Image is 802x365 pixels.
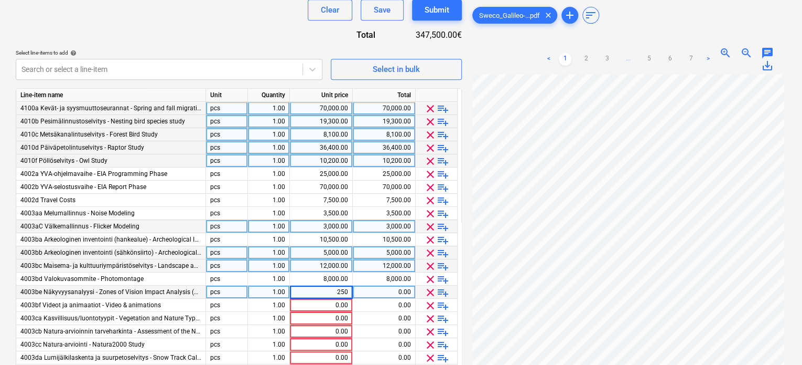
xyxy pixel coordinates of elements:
[374,3,391,17] div: Save
[424,326,437,338] span: clear
[206,220,248,233] div: pcs
[252,220,285,233] div: 1.00
[424,234,437,246] span: clear
[559,53,571,66] a: Page 1 is your current page
[357,351,411,364] div: 0.00
[294,128,348,141] div: 8,100.00
[622,53,634,66] span: ...
[761,59,774,72] span: save_alt
[424,116,437,128] span: clear
[357,246,411,259] div: 5,000.00
[437,181,449,194] span: playlist_add
[331,59,462,80] button: Select in bulk
[424,286,437,299] span: clear
[20,328,269,335] span: 4003cb Natura-arvioinnin tarveharkinta - Assessment of the Need for Natura2000 Study
[424,102,437,115] span: clear
[252,325,285,338] div: 1.00
[437,260,449,273] span: playlist_add
[357,233,411,246] div: 10,500.00
[392,29,462,41] div: 347,500.00€
[206,194,248,207] div: pcs
[437,247,449,259] span: playlist_add
[252,286,285,299] div: 1.00
[16,49,322,56] div: Select line-items to add
[294,207,348,220] div: 3,500.00
[437,352,449,364] span: playlist_add
[252,273,285,286] div: 1.00
[424,207,437,220] span: clear
[248,89,290,102] div: Quantity
[294,194,348,207] div: 7,500.00
[294,181,348,194] div: 70,000.00
[437,299,449,312] span: playlist_add
[252,299,285,312] div: 1.00
[740,47,753,59] span: zoom_out
[252,115,285,128] div: 1.00
[20,118,185,125] span: 4010b Pesimälinnustoselvitys - Nesting bird species study
[20,157,107,164] span: 4010f Pöllöselvitys - Owl Study
[353,89,416,102] div: Total
[542,53,555,66] a: Previous page
[643,53,655,66] a: Page 5
[252,128,285,141] div: 1.00
[373,62,420,76] div: Select in bulk
[252,181,285,194] div: 1.00
[206,338,248,351] div: pcs
[206,233,248,246] div: pcs
[437,234,449,246] span: playlist_add
[252,154,285,168] div: 1.00
[424,142,437,154] span: clear
[357,259,411,273] div: 12,000.00
[252,141,285,154] div: 1.00
[20,341,145,348] span: 4003cc Natura-arviointi - Natura2000 Study
[437,273,449,286] span: playlist_add
[424,260,437,273] span: clear
[424,129,437,141] span: clear
[357,273,411,286] div: 8,000.00
[321,3,339,17] div: Clear
[294,168,348,181] div: 25,000.00
[357,128,411,141] div: 8,100.00
[294,246,348,259] div: 5,000.00
[20,131,158,138] span: 4010c Metsäkanalintuselvitys - Forest Bird Study
[20,288,205,296] span: 4003be Näkyvyysanalyysi - Zones of Vision Impact Analysis (ZVI)
[252,194,285,207] div: 1.00
[473,11,546,19] span: Sweco_Galileo-...pdf
[437,326,449,338] span: playlist_add
[437,142,449,154] span: playlist_add
[252,207,285,220] div: 1.00
[20,275,144,283] span: 4003bd Valokuvasommite - Photomontage
[357,141,411,154] div: 36,400.00
[437,286,449,299] span: playlist_add
[206,141,248,154] div: pcs
[357,207,411,220] div: 3,500.00
[206,102,248,115] div: pcs
[252,312,285,325] div: 1.00
[20,262,281,269] span: 4003bc Maisema- ja kulttuuriympäristöselvitys - Landscape and Cultural Environment Study
[424,181,437,194] span: clear
[294,154,348,168] div: 10,200.00
[206,154,248,168] div: pcs
[357,194,411,207] div: 7,500.00
[294,338,348,351] div: 0.00
[357,115,411,128] div: 19,300.00
[424,155,437,168] span: clear
[294,312,348,325] div: 0.00
[206,273,248,286] div: pcs
[437,194,449,207] span: playlist_add
[357,181,411,194] div: 70,000.00
[294,259,348,273] div: 12,000.00
[20,183,146,191] span: 4002b YVA-selostusvaihe - EIA Report Phase
[294,299,348,312] div: 0.00
[424,299,437,312] span: clear
[357,325,411,338] div: 0.00
[357,220,411,233] div: 3,000.00
[206,128,248,141] div: pcs
[206,181,248,194] div: pcs
[20,170,167,178] span: 4002a YVA-ohjelmavaihe - EIA Programming Phase
[206,325,248,338] div: pcs
[20,144,144,151] span: 4010d Päiväpetolintuselvitys - Raptor Study
[252,338,285,351] div: 1.00
[357,312,411,325] div: 0.00
[206,286,248,299] div: pcs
